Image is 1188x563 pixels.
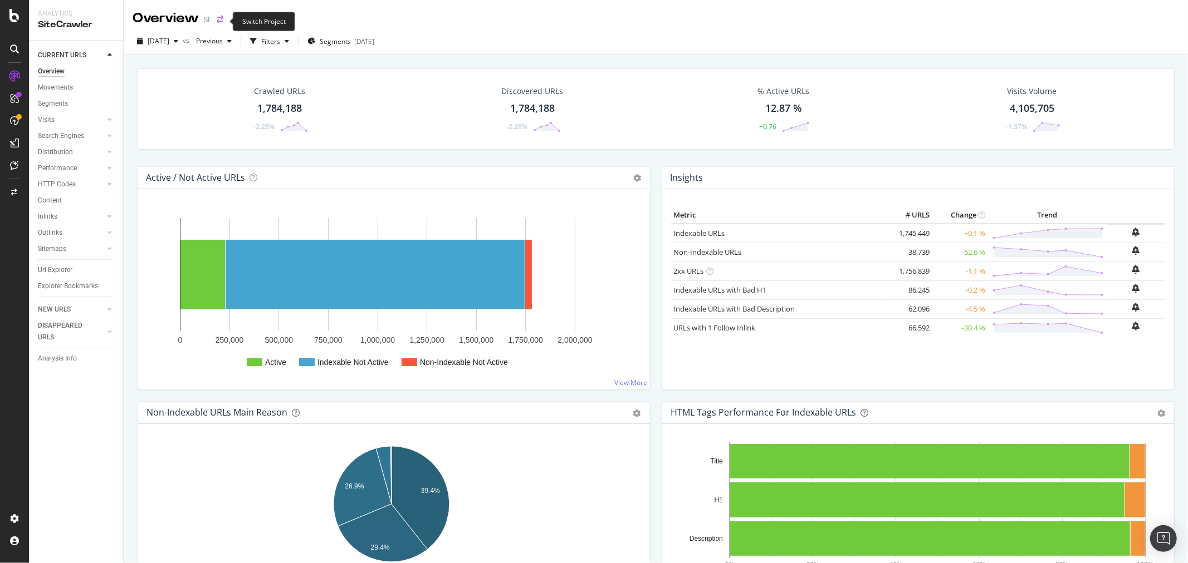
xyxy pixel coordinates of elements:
[502,86,564,97] div: Discovered URLs
[1008,86,1057,97] div: Visits Volume
[192,32,236,50] button: Previous
[38,264,72,276] div: Url Explorer
[38,243,66,255] div: Sitemaps
[1132,246,1140,255] div: bell-plus
[888,224,932,243] td: 1,745,449
[146,207,641,381] svg: A chart.
[674,266,704,276] a: 2xx URLs
[674,323,756,333] a: URLs with 1 Follow Inlink
[420,358,508,367] text: Non-Indexable Not Active
[888,280,932,299] td: 86,245
[674,304,795,314] a: Indexable URLs with Bad Description
[38,50,104,61] a: CURRENT URLS
[38,50,86,61] div: CURRENT URLS
[888,299,932,318] td: 62,096
[633,409,641,417] div: gear
[710,457,723,465] text: Title
[888,243,932,261] td: 38,739
[1010,101,1054,116] div: 4,105,705
[38,130,104,142] a: Search Engines
[38,211,104,223] a: Inlinks
[38,98,68,110] div: Segments
[932,318,988,337] td: -30.4 %
[38,280,98,292] div: Explorer Bookmarks
[192,36,223,46] span: Previous
[38,195,115,206] a: Content
[932,243,988,261] td: -52.6 %
[757,86,809,97] div: % Active URLs
[1132,322,1140,330] div: bell-plus
[932,299,988,318] td: -4.5 %
[1132,228,1140,236] div: bell-plus
[246,32,294,50] button: Filters
[360,335,395,344] text: 1,000,000
[510,101,555,116] div: 1,784,188
[38,280,115,292] a: Explorer Bookmarks
[1157,409,1165,417] div: gear
[38,146,104,158] a: Distribution
[38,66,65,77] div: Overview
[38,304,104,315] a: NEW URLS
[133,9,199,28] div: Overview
[217,16,223,23] div: arrow-right-arrow-left
[38,179,76,190] div: HTTP Codes
[888,261,932,280] td: 1,756,839
[38,82,115,93] a: Movements
[254,86,305,97] div: Crawled URLs
[459,335,493,344] text: 1,500,000
[671,207,888,224] th: Metric
[233,12,295,31] div: Switch Project
[38,304,71,315] div: NEW URLS
[1006,122,1027,131] div: -1.37%
[261,37,280,46] div: Filters
[216,335,244,344] text: 250,000
[932,280,988,299] td: -0.2 %
[1150,525,1177,552] div: Open Intercom Messenger
[38,227,104,239] a: Outlinks
[1132,303,1140,312] div: bell-plus
[38,114,55,126] div: Visits
[38,162,104,174] a: Performance
[38,227,62,239] div: Outlinks
[671,407,857,418] div: HTML Tags Performance for Indexable URLs
[253,122,275,131] div: -2.28%
[38,211,57,223] div: Inlinks
[183,36,192,45] span: vs
[314,335,343,344] text: 750,000
[932,261,988,280] td: -1.1 %
[354,37,374,46] div: [DATE]
[674,285,767,295] a: Indexable URLs with Bad H1
[38,114,104,126] a: Visits
[38,243,104,255] a: Sitemaps
[615,378,648,387] a: View More
[765,101,802,116] div: 12.87 %
[759,122,776,131] div: +0.76
[674,228,725,238] a: Indexable URLs
[38,195,62,206] div: Content
[371,544,390,551] text: 29.4%
[146,407,287,418] div: Non-Indexable URLs Main Reason
[178,335,183,344] text: 0
[38,18,114,31] div: SiteCrawler
[1132,265,1140,274] div: bell-plus
[38,320,94,343] div: DISAPPEARED URLS
[932,224,988,243] td: +0.1 %
[133,32,183,50] button: [DATE]
[689,535,722,542] text: Description
[988,207,1107,224] th: Trend
[674,247,742,257] a: Non-Indexable URLs
[148,36,169,46] span: 2025 Sep. 26th
[888,318,932,337] td: 66,592
[146,170,245,185] h4: Active / Not Active URLs
[265,358,286,367] text: Active
[265,335,293,344] text: 500,000
[38,162,77,174] div: Performance
[1132,284,1140,293] div: bell-plus
[421,487,440,495] text: 39.4%
[506,122,527,131] div: -2.28%
[888,207,932,224] th: # URLS
[38,130,84,142] div: Search Engines
[38,179,104,190] a: HTTP Codes
[303,32,379,50] button: Segments[DATE]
